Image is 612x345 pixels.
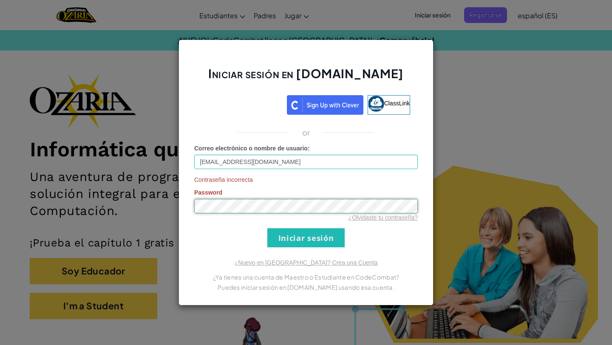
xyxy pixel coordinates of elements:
[348,214,418,221] a: ¿Olvidaste tu contraseña?
[194,144,310,153] label: :
[368,96,384,112] img: classlink-logo-small.png
[194,175,418,184] span: Contraseña incorrecta
[302,127,310,138] p: or
[194,282,418,292] p: Puedes iniciar sesión en [DOMAIN_NAME] usando esa cuenta.
[194,145,308,152] span: Correo electrónico o nombre de usuario
[287,95,363,115] img: clever_sso_button@2x.png
[235,259,377,266] a: ¿Nuevo en [GEOGRAPHIC_DATA]? Crea una Cuenta
[384,100,410,107] span: ClassLink
[198,94,287,113] iframe: Botón de Acceder con Google
[194,189,222,196] span: Password
[194,272,418,282] p: ¿Ya tienes una cuenta de Maestro o Estudiante en CodeCombat?
[194,65,418,90] h2: Iniciar sesión en [DOMAIN_NAME]
[267,228,345,247] input: Iniciar sesión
